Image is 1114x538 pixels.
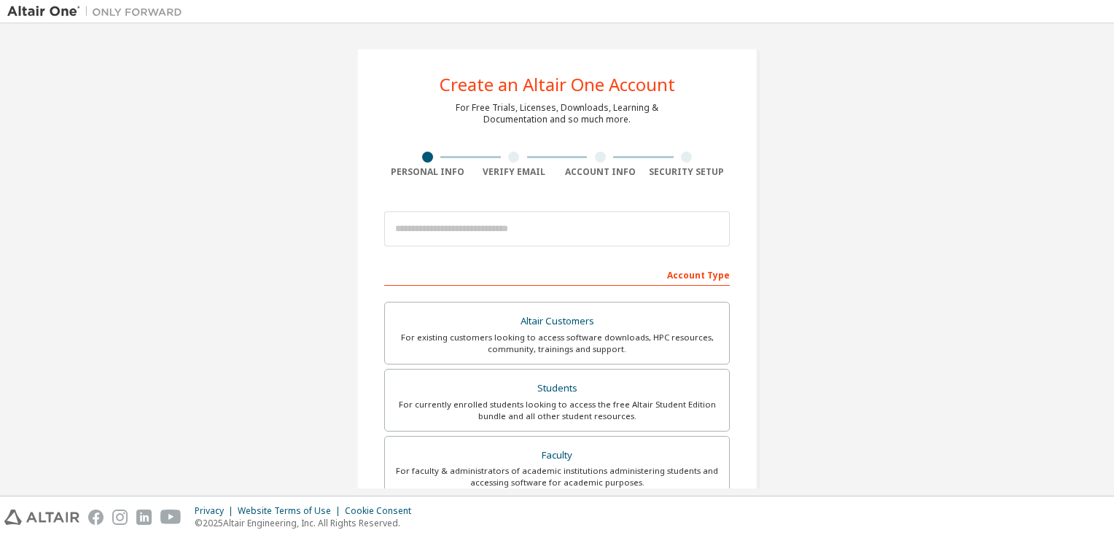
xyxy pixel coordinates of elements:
[195,505,238,517] div: Privacy
[394,445,720,466] div: Faculty
[384,166,471,178] div: Personal Info
[394,378,720,399] div: Students
[456,102,658,125] div: For Free Trials, Licenses, Downloads, Learning & Documentation and so much more.
[195,517,420,529] p: © 2025 Altair Engineering, Inc. All Rights Reserved.
[557,166,644,178] div: Account Info
[7,4,190,19] img: Altair One
[471,166,558,178] div: Verify Email
[394,465,720,488] div: For faculty & administrators of academic institutions administering students and accessing softwa...
[4,510,79,525] img: altair_logo.svg
[644,166,731,178] div: Security Setup
[394,332,720,355] div: For existing customers looking to access software downloads, HPC resources, community, trainings ...
[394,399,720,422] div: For currently enrolled students looking to access the free Altair Student Edition bundle and all ...
[345,505,420,517] div: Cookie Consent
[88,510,104,525] img: facebook.svg
[440,76,675,93] div: Create an Altair One Account
[384,262,730,286] div: Account Type
[112,510,128,525] img: instagram.svg
[238,505,345,517] div: Website Terms of Use
[160,510,182,525] img: youtube.svg
[136,510,152,525] img: linkedin.svg
[394,311,720,332] div: Altair Customers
